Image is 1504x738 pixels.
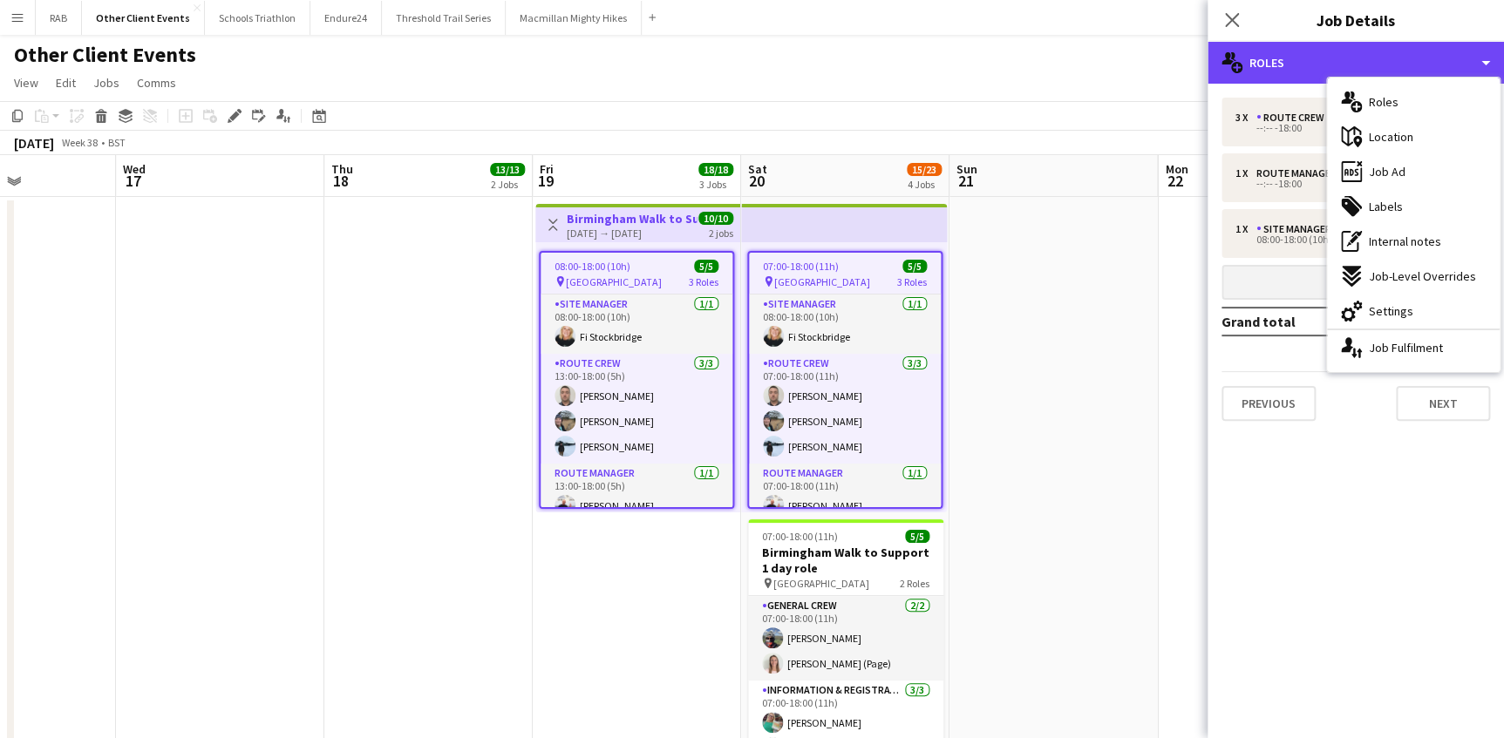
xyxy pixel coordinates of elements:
[762,530,838,543] span: 07:00-18:00 (11h)
[1327,330,1500,365] div: Job Fulfilment
[36,1,82,35] button: RAB
[555,260,630,273] span: 08:00-18:00 (10h)
[541,354,732,464] app-card-role: Route Crew3/313:00-18:00 (5h)[PERSON_NAME][PERSON_NAME][PERSON_NAME]
[49,71,83,94] a: Edit
[1235,167,1256,179] div: 1 x
[14,42,196,68] h1: Other Client Events
[58,136,101,149] span: Week 38
[773,577,869,590] span: [GEOGRAPHIC_DATA]
[137,75,176,91] span: Comms
[1235,179,1458,188] div: --:-- -18:00
[1208,42,1504,84] div: Roles
[1235,124,1458,132] div: --:-- -18:00
[748,545,943,576] h3: Birmingham Walk to Support 1 day role
[698,163,733,176] span: 18/18
[1256,167,1344,179] div: Route Manager
[694,260,718,273] span: 5/5
[1165,161,1188,177] span: Mon
[14,75,38,91] span: View
[1369,129,1413,145] span: Location
[907,163,942,176] span: 15/23
[566,275,662,288] span: [GEOGRAPHIC_DATA]
[329,171,353,191] span: 18
[1369,234,1441,249] span: Internal notes
[541,464,732,523] app-card-role: Route Manager1/113:00-18:00 (5h)[PERSON_NAME]
[1222,386,1316,421] button: Previous
[82,1,205,35] button: Other Client Events
[745,171,767,191] span: 20
[491,178,524,191] div: 2 Jobs
[205,1,310,35] button: Schools Triathlon
[902,260,927,273] span: 5/5
[86,71,126,94] a: Jobs
[748,596,943,680] app-card-role: General Crew2/207:00-18:00 (11h)[PERSON_NAME][PERSON_NAME] (Page)
[749,295,941,354] app-card-role: Site Manager1/108:00-18:00 (10h)Fi Stockbridge
[747,251,943,509] app-job-card: 07:00-18:00 (11h)5/5 [GEOGRAPHIC_DATA]3 RolesSite Manager1/108:00-18:00 (10h)Fi StockbridgeRoute ...
[1222,265,1490,300] button: Add role
[749,354,941,464] app-card-role: Route Crew3/307:00-18:00 (11h)[PERSON_NAME][PERSON_NAME][PERSON_NAME]
[506,1,642,35] button: Macmillan Mighty Hikes
[1369,199,1403,214] span: Labels
[130,71,183,94] a: Comms
[1369,94,1399,110] span: Roles
[108,136,126,149] div: BST
[774,275,870,288] span: [GEOGRAPHIC_DATA]
[698,212,733,225] span: 10/10
[541,295,732,354] app-card-role: Site Manager1/108:00-18:00 (10h)Fi Stockbridge
[331,161,353,177] span: Thu
[1256,223,1338,235] div: Site Manager
[56,75,76,91] span: Edit
[1369,303,1413,319] span: Settings
[689,275,718,288] span: 3 Roles
[749,464,941,523] app-card-role: Route Manager1/107:00-18:00 (11h)[PERSON_NAME]
[900,577,929,590] span: 2 Roles
[382,1,506,35] button: Threshold Trail Series
[763,260,839,273] span: 07:00-18:00 (11h)
[1222,308,1380,335] td: Grand total
[540,161,554,177] span: Fri
[7,71,45,94] a: View
[954,171,977,191] span: 21
[14,134,54,152] div: [DATE]
[123,161,146,177] span: Wed
[1235,223,1256,235] div: 1 x
[709,225,733,240] div: 2 jobs
[1235,235,1458,244] div: 08:00-18:00 (10h)
[567,211,697,227] h3: Birmingham Walk to Support 2 day role
[567,227,697,240] div: [DATE] → [DATE]
[120,171,146,191] span: 17
[897,275,927,288] span: 3 Roles
[699,178,732,191] div: 3 Jobs
[93,75,119,91] span: Jobs
[905,530,929,543] span: 5/5
[908,178,941,191] div: 4 Jobs
[1369,164,1405,179] span: Job Ad
[310,1,382,35] button: Endure24
[490,163,525,176] span: 13/13
[1235,112,1256,124] div: 3 x
[956,161,977,177] span: Sun
[1369,268,1476,284] span: Job-Level Overrides
[539,251,734,509] app-job-card: 08:00-18:00 (10h)5/5 [GEOGRAPHIC_DATA]3 RolesSite Manager1/108:00-18:00 (10h)Fi StockbridgeRoute ...
[1162,171,1188,191] span: 22
[1256,112,1331,124] div: Route Crew
[1208,9,1504,31] h3: Job Details
[537,171,554,191] span: 19
[1396,386,1490,421] button: Next
[748,161,767,177] span: Sat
